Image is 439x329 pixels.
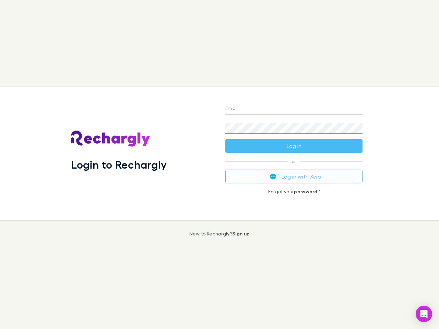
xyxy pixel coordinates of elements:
p: New to Rechargly? [189,231,250,236]
button: Log in with Xero [225,170,363,183]
img: Xero's logo [270,173,276,180]
div: Open Intercom Messenger [416,306,432,322]
p: Forgot your ? [225,189,363,194]
a: Sign up [232,231,250,236]
h1: Login to Rechargly [71,158,167,171]
img: Rechargly's Logo [71,131,151,147]
a: password [294,188,317,194]
button: Log in [225,139,363,153]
